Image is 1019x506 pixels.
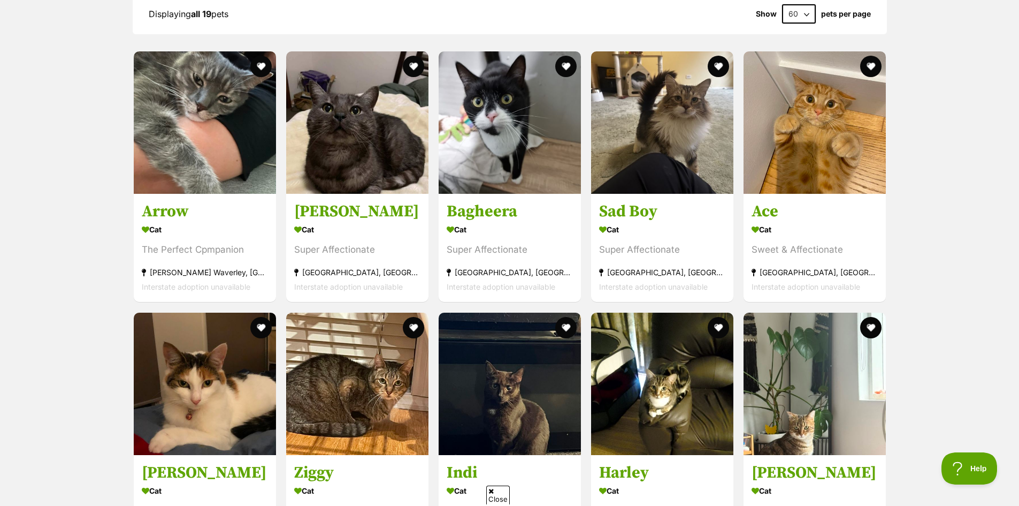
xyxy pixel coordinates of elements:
div: Super Affectionate [447,243,573,258]
div: [GEOGRAPHIC_DATA], [GEOGRAPHIC_DATA] [447,266,573,280]
span: Close [486,486,510,504]
a: Sad Boy Cat Super Affectionate [GEOGRAPHIC_DATA], [GEOGRAPHIC_DATA] Interstate adoption unavailab... [591,194,733,303]
img: Harley [591,313,733,455]
span: Displaying pets [149,9,228,19]
h3: Arrow [142,202,268,222]
a: Bagheera Cat Super Affectionate [GEOGRAPHIC_DATA], [GEOGRAPHIC_DATA] Interstate adoption unavaila... [439,194,581,303]
h3: Ace [752,202,878,222]
div: Cat [447,222,573,238]
div: Cat [599,483,725,499]
span: Show [756,10,777,18]
button: favourite [403,56,424,77]
div: Cat [447,483,573,499]
div: Cat [142,483,268,499]
a: [PERSON_NAME] Cat Super Affectionate [GEOGRAPHIC_DATA], [GEOGRAPHIC_DATA] Interstate adoption una... [286,194,428,303]
button: favourite [250,317,272,338]
label: pets per page [821,10,871,18]
img: Julia [744,313,886,455]
span: Interstate adoption unavailable [599,283,708,292]
img: Queen Mary [134,313,276,455]
span: Interstate adoption unavailable [294,283,403,292]
button: favourite [860,56,882,77]
span: Interstate adoption unavailable [752,283,860,292]
a: Ace Cat Sweet & Affectionate [GEOGRAPHIC_DATA], [GEOGRAPHIC_DATA] Interstate adoption unavailable... [744,194,886,303]
img: Indi [439,313,581,455]
h3: Bagheera [447,202,573,222]
span: Interstate adoption unavailable [142,283,250,292]
div: The Perfect Cpmpanion [142,243,268,258]
img: Sad Boy [591,51,733,194]
div: Super Affectionate [294,243,420,258]
div: Cat [294,483,420,499]
img: Arrow [134,51,276,194]
h3: [PERSON_NAME] [142,463,268,483]
img: Ziggy [286,313,428,455]
div: Sweet & Affectionate [752,243,878,258]
button: favourite [555,317,577,338]
img: Ace [744,51,886,194]
div: [PERSON_NAME] Waverley, [GEOGRAPHIC_DATA] [142,266,268,280]
button: favourite [708,317,729,338]
div: Super Affectionate [599,243,725,258]
h3: [PERSON_NAME] [294,202,420,222]
h3: Ziggy [294,463,420,483]
div: Cat [294,222,420,238]
button: favourite [860,317,882,338]
strong: all 19 [191,9,211,19]
iframe: Help Scout Beacon - Open [941,452,998,485]
h3: Indi [447,463,573,483]
h3: Sad Boy [599,202,725,222]
div: Cat [752,483,878,499]
div: [GEOGRAPHIC_DATA], [GEOGRAPHIC_DATA] [294,266,420,280]
button: favourite [403,317,424,338]
div: [GEOGRAPHIC_DATA], [GEOGRAPHIC_DATA] [599,266,725,280]
div: [GEOGRAPHIC_DATA], [GEOGRAPHIC_DATA] [752,266,878,280]
img: Bagheera [439,51,581,194]
h3: [PERSON_NAME] [752,463,878,483]
h3: Harley [599,463,725,483]
button: favourite [250,56,272,77]
div: Cat [599,222,725,238]
img: Milo [286,51,428,194]
a: Arrow Cat The Perfect Cpmpanion [PERSON_NAME] Waverley, [GEOGRAPHIC_DATA] Interstate adoption una... [134,194,276,303]
span: Interstate adoption unavailable [447,283,555,292]
div: Cat [142,222,268,238]
button: favourite [555,56,577,77]
button: favourite [708,56,729,77]
div: Cat [752,222,878,238]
